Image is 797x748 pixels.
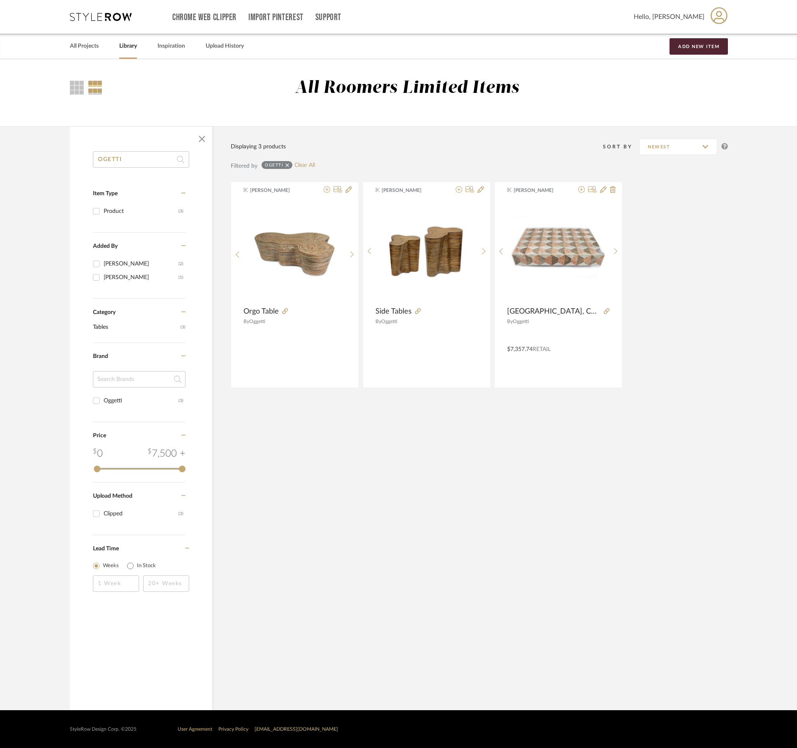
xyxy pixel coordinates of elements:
[93,320,178,334] span: Tables
[243,307,279,316] span: Orgo Table
[70,726,137,732] div: StyleRow Design Corp. ©2025
[93,243,118,249] span: Added By
[143,575,189,592] input: 20+ Weeks
[375,200,477,302] img: Side Tables
[137,562,156,570] label: In Stock
[178,271,183,284] div: (1)
[634,12,704,22] span: Hello, [PERSON_NAME]
[181,321,185,334] span: (3)
[244,200,346,302] img: Orgo Table
[93,309,116,316] span: Category
[148,446,185,461] div: 7,500 +
[119,41,137,52] a: Library
[104,271,178,284] div: [PERSON_NAME]
[244,200,346,302] div: 0
[375,307,412,316] span: Side Tables
[533,346,551,352] span: Retail
[103,562,119,570] label: Weeks
[382,187,433,194] span: [PERSON_NAME]
[243,319,249,324] span: By
[158,41,185,52] a: Inspiration
[93,371,185,388] input: Search Brands
[93,433,106,439] span: Price
[514,187,565,194] span: [PERSON_NAME]
[178,205,183,218] div: (3)
[104,205,178,218] div: Product
[93,353,108,359] span: Brand
[70,41,99,52] a: All Projects
[294,162,315,169] a: Clear All
[194,131,210,147] button: Close
[231,142,286,151] div: Displaying 3 products
[178,727,212,732] a: User Agreement
[178,257,183,270] div: (2)
[231,162,257,171] div: Filtered by
[93,493,132,499] span: Upload Method
[250,187,302,194] span: [PERSON_NAME]
[513,319,529,324] span: Oggetti
[178,394,183,407] div: (3)
[206,41,244,52] a: Upload History
[104,394,178,407] div: Oggetti
[295,78,519,99] div: All Roomers Limited Items
[315,14,341,21] a: Support
[104,257,178,270] div: [PERSON_NAME]
[93,575,139,592] input: 1 Week
[603,143,639,151] div: Sort By
[93,191,118,196] span: Item Type
[507,307,600,316] span: [GEOGRAPHIC_DATA], Cocktail Table, [PERSON_NAME]
[255,727,338,732] a: [EMAIL_ADDRESS][DOMAIN_NAME]
[178,507,183,520] div: (3)
[93,446,103,461] div: 0
[104,507,178,520] div: Clipped
[218,727,248,732] a: Privacy Policy
[507,319,513,324] span: By
[93,546,119,552] span: Lead Time
[265,162,283,168] div: OGETTI
[375,319,381,324] span: By
[93,151,189,168] input: Search within 3 results
[507,205,609,297] img: Milano, Cocktail Table, Rose Marble
[381,319,397,324] span: Oggetti
[248,14,304,21] a: Import Pinterest
[507,346,533,352] span: $7,357.74
[670,38,728,55] button: Add New Item
[172,14,236,21] a: Chrome Web Clipper
[249,319,265,324] span: Oggetti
